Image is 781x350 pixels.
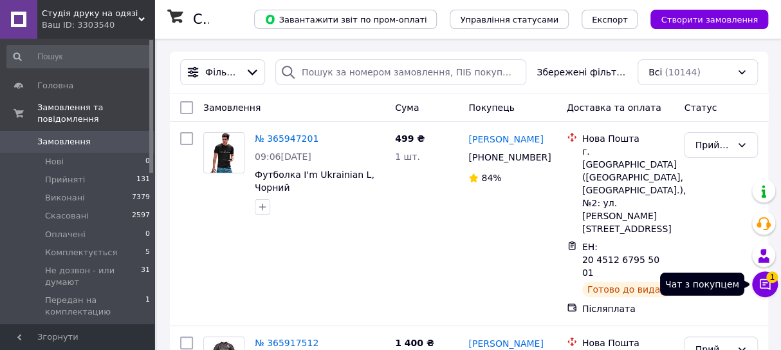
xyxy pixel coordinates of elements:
[37,102,154,125] span: Замовлення та повідомлення
[582,10,638,29] button: Експорт
[592,15,628,24] span: Експорт
[203,102,261,113] span: Замовлення
[254,10,437,29] button: Завантажити звіт по пром-оплаті
[450,10,569,29] button: Управління статусами
[42,19,154,31] div: Ваш ID: 3303540
[255,133,318,144] a: № 365947201
[136,174,150,186] span: 131
[395,338,434,348] span: 1 400 ₴
[537,66,627,79] span: Збережені фільтри:
[45,247,117,258] span: Комплектується
[141,265,150,288] span: 31
[45,156,64,168] span: Нові
[665,67,700,77] span: (10144)
[6,45,151,68] input: Пошук
[582,302,674,315] div: Післяплата
[45,295,145,318] span: Передан на комплектацию
[132,192,150,204] span: 7379
[255,338,318,348] a: № 365917512
[395,133,425,144] span: 499 ₴
[45,265,141,288] span: Не дозвон - или думают
[205,66,240,79] span: Фільтри
[45,210,89,222] span: Скасовані
[42,8,138,19] span: Студія друку на одязі
[255,151,311,162] span: 09:06[DATE]
[468,133,543,146] a: [PERSON_NAME]
[661,15,758,24] span: Створити замовлення
[567,102,661,113] span: Доставка та оплата
[45,229,86,240] span: Оплачені
[255,170,374,193] a: Футболка I'm Ukrainian L, Чорний
[203,132,244,173] a: Фото товару
[650,10,768,29] button: Створити замовлення
[766,271,778,283] span: 1
[466,148,547,166] div: [PHONE_NUMBER]
[264,14,427,25] span: Завантажити звіт по пром-оплаті
[481,173,501,183] span: 84%
[45,174,85,186] span: Прийняті
[204,133,244,173] img: Фото товару
[684,102,717,113] span: Статус
[582,242,659,278] span: ЕН: 20 4512 6795 5001
[37,80,73,92] span: Головна
[468,337,543,350] a: [PERSON_NAME]
[648,66,662,79] span: Всі
[45,192,85,204] span: Виконані
[395,102,419,113] span: Cума
[145,295,150,318] span: 1
[145,156,150,168] span: 0
[37,136,91,148] span: Замовлення
[275,59,526,85] input: Пошук за номером замовлення, ПІБ покупця, номером телефону, Email, номером накладної
[395,151,420,162] span: 1 шт.
[145,247,150,258] span: 5
[145,229,150,240] span: 0
[582,336,674,349] div: Нова Пошта
[660,273,744,296] div: Чат з покупцем
[582,145,674,235] div: г. [GEOGRAPHIC_DATA] ([GEOGRAPHIC_DATA], [GEOGRAPHIC_DATA].), №2: ул. [PERSON_NAME][STREET_ADDRESS]
[193,12,324,27] h1: Список замовлень
[582,132,674,145] div: Нова Пошта
[460,15,558,24] span: Управління статусами
[752,271,778,297] button: Чат з покупцем1
[132,210,150,222] span: 2597
[695,138,731,152] div: Прийнято
[638,14,768,24] a: Створити замовлення
[468,102,514,113] span: Покупець
[582,282,674,297] div: Готово до видачі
